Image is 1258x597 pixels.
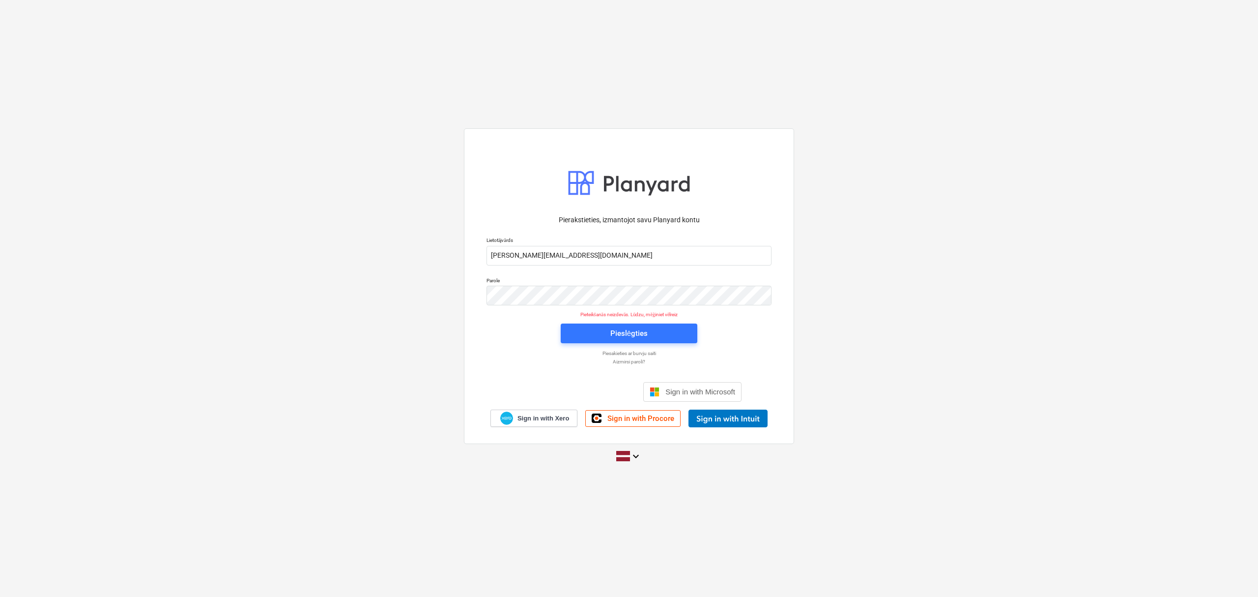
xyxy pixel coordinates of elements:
[482,358,776,365] a: Aizmirsi paroli?
[610,327,648,340] div: Pieslēgties
[561,324,697,343] button: Pieslēgties
[512,381,640,403] iframe: Кнопка "Войти с аккаунтом Google"
[486,215,772,225] p: Pierakstieties, izmantojot savu Planyard kontu
[482,350,776,357] a: Piesakieties ar burvju saiti
[585,410,681,427] a: Sign in with Procore
[630,450,642,462] i: keyboard_arrow_down
[486,237,772,245] p: Lietotājvārds
[486,246,772,266] input: Lietotājvārds
[650,387,659,397] img: Microsoft logo
[500,412,513,425] img: Xero logo
[517,414,569,423] span: Sign in with Xero
[665,388,735,396] span: Sign in with Microsoft
[490,410,578,427] a: Sign in with Xero
[486,277,772,286] p: Parole
[607,414,674,423] span: Sign in with Procore
[481,311,777,318] p: Pieteikšanās neizdevās. Lūdzu, mēģiniet vēlreiz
